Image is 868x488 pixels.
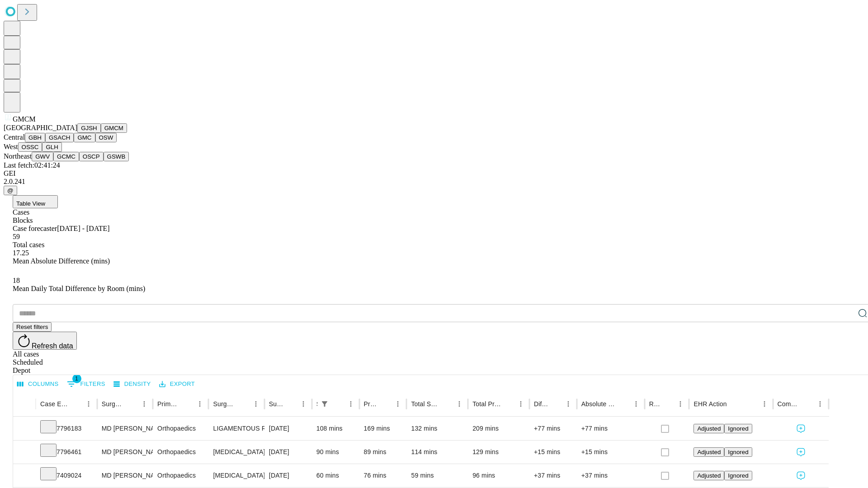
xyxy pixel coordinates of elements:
[697,449,721,455] span: Adjusted
[269,417,307,440] div: [DATE]
[250,398,262,410] button: Menu
[157,400,180,408] div: Primary Service
[814,398,826,410] button: Menu
[13,195,58,208] button: Table View
[316,464,355,487] div: 60 mins
[213,400,236,408] div: Surgery Name
[13,249,29,257] span: 17.25
[411,441,463,464] div: 114 mins
[102,464,148,487] div: MD [PERSON_NAME] [PERSON_NAME]
[392,398,404,410] button: Menu
[57,225,109,232] span: [DATE] - [DATE]
[16,324,48,330] span: Reset filters
[13,277,20,284] span: 18
[125,398,138,410] button: Sort
[581,417,640,440] div: +77 mins
[472,464,525,487] div: 96 mins
[74,133,95,142] button: GMC
[95,133,117,142] button: OSW
[4,143,18,150] span: West
[40,400,69,408] div: Case Epic Id
[549,398,562,410] button: Sort
[77,123,101,133] button: GJSH
[13,332,77,350] button: Refresh data
[4,169,864,178] div: GEI
[4,161,60,169] span: Last fetch: 02:41:24
[157,441,204,464] div: Orthopaedics
[213,417,259,440] div: LIGAMENTOUS RECONSTRUCTION KNEE EXTRA ARTICULAR
[411,400,439,408] div: Total Scheduled Duration
[13,285,145,292] span: Mean Daily Total Difference by Room (mins)
[18,421,31,437] button: Expand
[138,398,151,410] button: Menu
[562,398,575,410] button: Menu
[801,398,814,410] button: Sort
[102,441,148,464] div: MD [PERSON_NAME] [PERSON_NAME]
[157,464,204,487] div: Orthopaedics
[284,398,297,410] button: Sort
[13,241,44,249] span: Total cases
[16,200,45,207] span: Table View
[32,152,53,161] button: GWV
[364,441,402,464] div: 89 mins
[4,133,25,141] span: Central
[472,441,525,464] div: 129 mins
[4,124,77,131] span: [GEOGRAPHIC_DATA]
[534,464,572,487] div: +37 mins
[534,400,548,408] div: Difference
[758,398,771,410] button: Menu
[581,441,640,464] div: +15 mins
[104,152,129,161] button: GSWB
[728,449,748,455] span: Ignored
[181,398,193,410] button: Sort
[630,398,642,410] button: Menu
[40,441,93,464] div: 7796461
[213,464,259,487] div: [MEDICAL_DATA] SUBACROMIAL DECOMPRESSION
[193,398,206,410] button: Menu
[157,377,197,391] button: Export
[724,447,752,457] button: Ignored
[472,400,501,408] div: Total Predicted Duration
[53,152,79,161] button: GCMC
[364,464,402,487] div: 76 mins
[32,342,73,350] span: Refresh data
[502,398,514,410] button: Sort
[111,377,153,391] button: Density
[364,400,378,408] div: Predicted In Room Duration
[724,424,752,433] button: Ignored
[318,398,331,410] div: 1 active filter
[649,400,661,408] div: Resolved in EHR
[728,425,748,432] span: Ignored
[13,233,20,240] span: 59
[13,115,36,123] span: GMCM
[693,400,726,408] div: EHR Action
[472,417,525,440] div: 209 mins
[70,398,82,410] button: Sort
[581,400,616,408] div: Absolute Difference
[102,417,148,440] div: MD [PERSON_NAME] [PERSON_NAME]
[778,400,800,408] div: Comments
[18,445,31,460] button: Expand
[269,464,307,487] div: [DATE]
[101,123,127,133] button: GMCM
[661,398,674,410] button: Sort
[440,398,453,410] button: Sort
[18,468,31,484] button: Expand
[379,398,392,410] button: Sort
[79,152,104,161] button: OSCP
[4,178,864,186] div: 2.0.241
[65,377,108,391] button: Show filters
[344,398,357,410] button: Menu
[82,398,95,410] button: Menu
[697,425,721,432] span: Adjusted
[534,441,572,464] div: +15 mins
[45,133,74,142] button: GSACH
[102,400,124,408] div: Surgeon Name
[617,398,630,410] button: Sort
[269,400,283,408] div: Surgery Date
[72,374,81,383] span: 1
[4,186,17,195] button: @
[42,142,61,152] button: GLH
[213,441,259,464] div: [MEDICAL_DATA] WITH [MEDICAL_DATA] REPAIR
[332,398,344,410] button: Sort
